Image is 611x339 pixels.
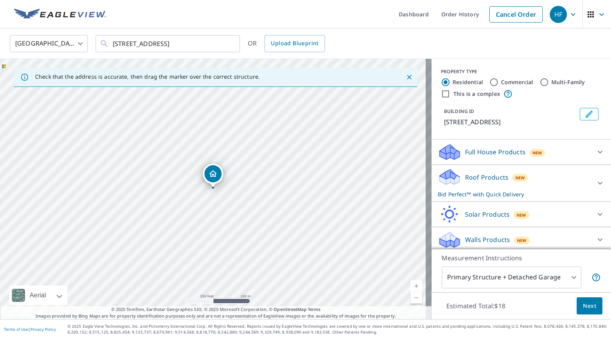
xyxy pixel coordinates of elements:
button: Next [577,297,602,315]
p: Roof Products [465,173,508,182]
input: Search by address or latitude-longitude [113,33,224,55]
a: Privacy Policy [30,327,56,332]
p: Check that the address is accurate, then drag the marker over the correct structure. [35,73,260,80]
button: Edit building 1 [580,108,599,120]
a: Terms [308,306,321,312]
p: [STREET_ADDRESS] [444,117,577,127]
p: BUILDING ID [444,108,474,115]
div: Full House ProductsNew [438,143,605,161]
a: Current Level 17, Zoom Out [410,292,422,304]
span: Your report will include the primary structure and a detached garage if one exists. [591,273,601,282]
div: Aerial [9,286,67,305]
span: © 2025 TomTom, Earthstar Geographics SIO, © 2025 Microsoft Corporation, © [111,306,321,313]
button: Close [404,72,414,82]
a: Upload Blueprint [265,35,325,52]
p: Bid Perfect™ with Quick Delivery [438,190,591,198]
p: Measurement Instructions [442,253,601,263]
div: OR [248,35,325,52]
div: [GEOGRAPHIC_DATA] [10,33,88,55]
label: This is a complex [453,90,500,98]
span: Upload Blueprint [271,39,318,48]
a: Cancel Order [489,6,543,23]
label: Multi-Family [551,78,585,86]
span: Next [583,301,596,311]
span: New [517,212,526,218]
div: Solar ProductsNew [438,205,605,224]
div: HF [550,6,567,23]
span: New [517,237,527,244]
label: Commercial [501,78,533,86]
div: Dropped pin, building 1, Residential property, 17900 NW 47th Ct Miami Gardens, FL 33055 [203,164,223,188]
div: Primary Structure + Detached Garage [442,267,581,288]
div: PROPERTY TYPE [441,68,602,75]
div: Aerial [27,286,48,305]
p: Solar Products [465,210,510,219]
div: Roof ProductsNewBid Perfect™ with Quick Delivery [438,168,605,198]
p: Walls Products [465,235,510,244]
a: Current Level 17, Zoom In [410,280,422,292]
label: Residential [453,78,483,86]
p: Full House Products [465,147,526,157]
span: New [515,175,525,181]
p: © 2025 Eagle View Technologies, Inc. and Pictometry International Corp. All Rights Reserved. Repo... [67,323,607,335]
a: Terms of Use [4,327,28,332]
span: New [533,150,542,156]
a: OpenStreetMap [274,306,306,312]
p: | [4,327,56,332]
img: EV Logo [14,9,106,20]
div: Walls ProductsNew [438,230,605,249]
p: Estimated Total: $18 [440,297,512,314]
